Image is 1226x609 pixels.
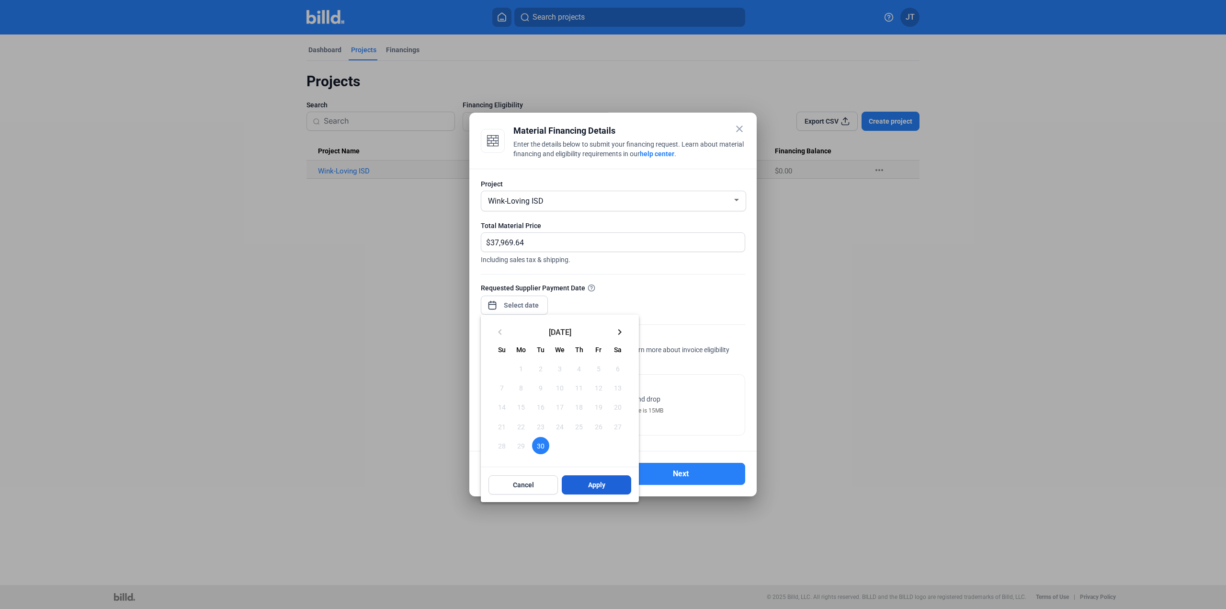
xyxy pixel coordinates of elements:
span: 14 [493,398,511,415]
span: 5 [590,360,607,377]
button: September 12, 2025 [589,378,608,397]
span: 24 [551,418,568,435]
span: 10 [551,379,568,396]
span: 21 [493,418,511,435]
span: Th [575,346,583,354]
button: September 21, 2025 [492,417,511,436]
button: September 2, 2025 [531,359,550,378]
span: 28 [493,437,511,454]
button: September 8, 2025 [511,378,531,397]
span: 13 [609,379,626,396]
span: Su [498,346,506,354]
span: 4 [570,360,588,377]
button: Apply [562,475,631,494]
span: 1 [512,360,530,377]
button: September 25, 2025 [569,417,589,436]
span: 8 [512,379,530,396]
button: September 7, 2025 [492,378,511,397]
span: Sa [614,346,622,354]
span: 15 [512,398,530,415]
button: September 11, 2025 [569,378,589,397]
button: September 16, 2025 [531,397,550,416]
span: 17 [551,398,568,415]
span: Cancel [513,480,534,490]
span: We [555,346,565,354]
button: September 30, 2025 [531,436,550,455]
span: 11 [570,379,588,396]
span: Mo [516,346,526,354]
span: 30 [532,437,549,454]
button: September 26, 2025 [589,417,608,436]
button: September 13, 2025 [608,378,627,397]
button: September 5, 2025 [589,359,608,378]
button: September 3, 2025 [550,359,569,378]
button: September 23, 2025 [531,417,550,436]
button: September 27, 2025 [608,417,627,436]
button: September 10, 2025 [550,378,569,397]
span: 22 [512,418,530,435]
button: September 24, 2025 [550,417,569,436]
button: September 4, 2025 [569,359,589,378]
span: 16 [532,398,549,415]
span: 23 [532,418,549,435]
mat-icon: keyboard_arrow_left [494,326,506,338]
button: September 9, 2025 [531,378,550,397]
button: September 6, 2025 [608,359,627,378]
span: 9 [532,379,549,396]
span: 19 [590,398,607,415]
span: 12 [590,379,607,396]
span: [DATE] [510,328,610,335]
span: 29 [512,437,530,454]
span: 20 [609,398,626,415]
button: September 1, 2025 [511,359,531,378]
button: September 20, 2025 [608,397,627,416]
span: Tu [537,346,545,354]
mat-icon: keyboard_arrow_right [614,326,625,338]
button: September 22, 2025 [511,417,531,436]
span: Fr [595,346,602,354]
button: September 29, 2025 [511,436,531,455]
span: 3 [551,360,568,377]
button: September 28, 2025 [492,436,511,455]
span: 7 [493,379,511,396]
span: 2 [532,360,549,377]
span: 25 [570,418,588,435]
button: September 17, 2025 [550,397,569,416]
span: 6 [609,360,626,377]
span: 27 [609,418,626,435]
button: September 14, 2025 [492,397,511,416]
span: 18 [570,398,588,415]
button: September 18, 2025 [569,397,589,416]
span: 26 [590,418,607,435]
button: September 15, 2025 [511,397,531,416]
button: Cancel [488,475,558,494]
span: Apply [588,480,605,490]
button: September 19, 2025 [589,397,608,416]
